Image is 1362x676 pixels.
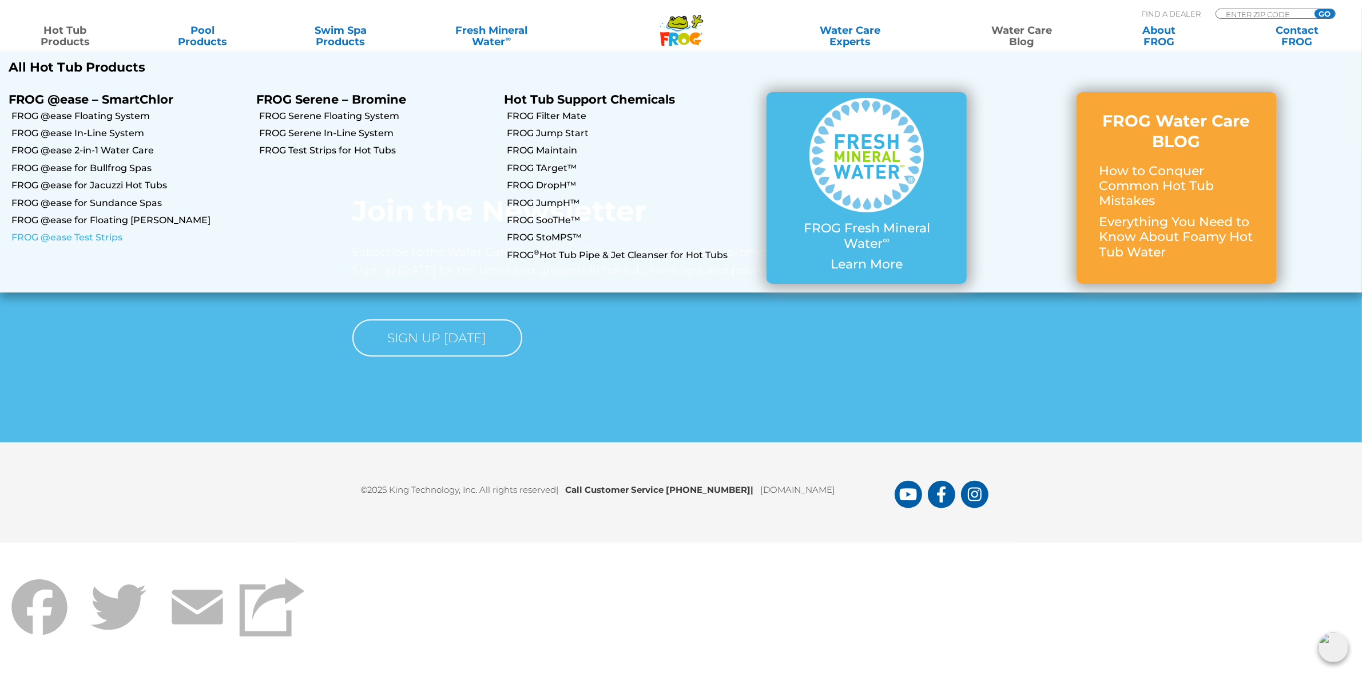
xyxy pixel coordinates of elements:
a: FROG Test Strips for Hot Tubs [259,144,495,157]
a: FROG Water Care BLOG How to Conquer Common Hot Tub Mistakes Everything You Need to Know About Foa... [1099,110,1254,266]
a: Water CareBlog [968,25,1075,48]
a: PoolProducts [149,25,256,48]
a: ContactFROG [1244,25,1351,48]
a: FROG StoMPS™ [507,231,743,244]
input: Zip Code Form [1225,9,1302,19]
a: FROG DropH™ [507,179,743,192]
a: FROG Maintain [507,144,743,157]
a: All Hot Tub Products [9,60,673,75]
a: AboutFROG [1106,25,1213,48]
a: FROG Serene In-Line System [259,127,495,140]
a: Water CareExperts [763,25,937,48]
img: Share [239,578,305,637]
a: FROG @ease for Jacuzzi Hot Tubs [11,179,248,192]
span: | [557,484,559,495]
b: Call Customer Service [PHONE_NUMBER] [566,484,761,495]
a: Swim SpaProducts [287,25,394,48]
p: Everything You Need to Know About Foamy Hot Tub Water [1099,215,1254,260]
p: FROG Fresh Mineral Water [789,221,944,251]
p: Find A Dealer [1141,9,1201,19]
span: | [751,484,754,495]
a: Hot Tub Support Chemicals [504,92,675,106]
a: FROG®Hot Tub Pipe & Jet Cleanser for Hot Tubs [507,249,743,262]
a: FROG @ease 2-in-1 Water Care [11,144,248,157]
a: FROG Fresh Mineral Water∞ Learn More [789,98,944,278]
sup: ® [534,248,539,256]
a: FROG Products You Tube Page [895,481,922,508]
input: GO [1315,9,1335,18]
a: Fresh MineralWater∞ [424,25,558,48]
a: FROG @ease Floating System [11,110,248,122]
a: FROG SooTHe™ [507,214,743,227]
img: openIcon [1319,632,1348,662]
a: FROG JumpH™ [507,197,743,209]
a: FROG Products Instagram Page [961,481,988,508]
a: SIGN UP [DATE] [352,319,522,357]
a: FROG Products Facebook Page [928,481,955,508]
a: FROG @ease for Bullfrog Spas [11,162,248,175]
sup: ∞ [506,34,511,43]
p: FROG Serene – Bromine [256,92,487,106]
a: FROG @ease for Floating [PERSON_NAME] [11,214,248,227]
a: FROG @ease Test Strips [11,231,248,244]
a: FROG Serene Floating System [259,110,495,122]
a: FROG TArget™ [507,162,743,175]
p: FROG @ease – SmartChlor [9,92,239,106]
a: Hot TubProducts [11,25,118,48]
a: FROG Filter Mate [507,110,743,122]
a: FROG Jump Start [507,127,743,140]
sup: ∞ [883,234,890,246]
a: FROG @ease for Sundance Spas [11,197,248,209]
p: How to Conquer Common Hot Tub Mistakes [1099,164,1254,209]
p: ©2025 King Technology, Inc. All rights reserved [361,477,895,497]
a: [DOMAIN_NAME] [761,484,836,495]
a: FROG @ease In-Line System [11,127,248,140]
h3: FROG Water Care BLOG [1099,110,1254,152]
p: Learn More [789,257,944,272]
